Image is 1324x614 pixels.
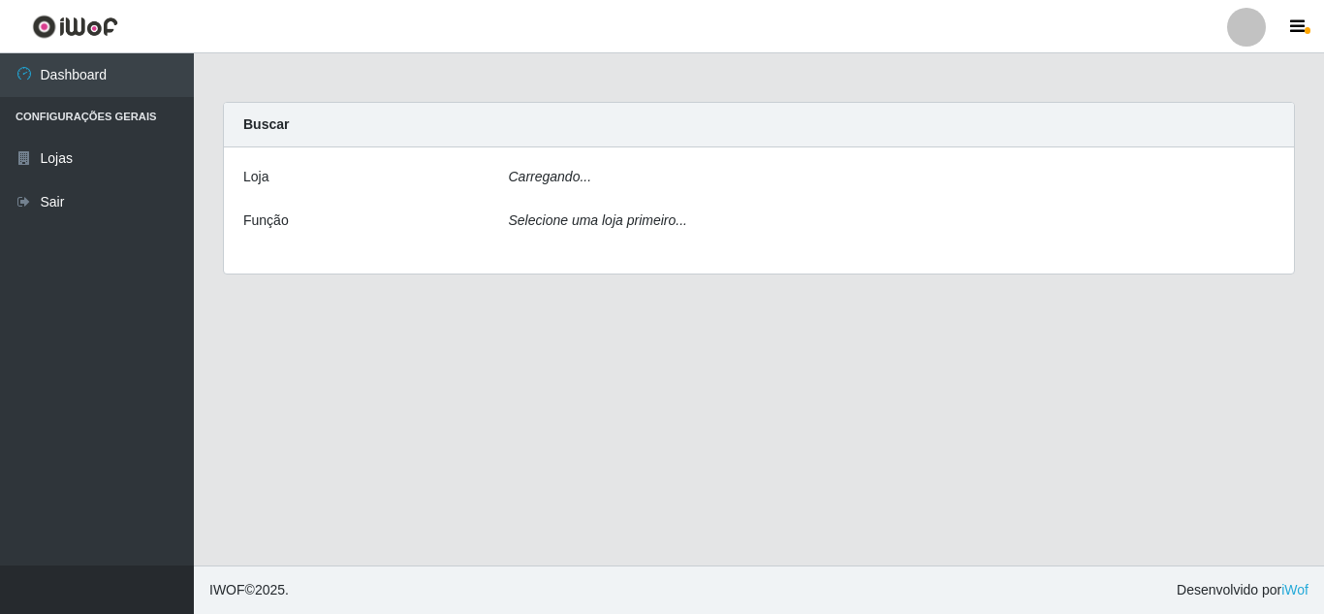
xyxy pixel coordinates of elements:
[209,580,289,600] span: © 2025 .
[32,15,118,39] img: CoreUI Logo
[509,169,592,184] i: Carregando...
[209,582,245,598] span: IWOF
[243,210,289,231] label: Função
[509,212,687,228] i: Selecione uma loja primeiro...
[1177,580,1308,600] span: Desenvolvido por
[243,167,268,187] label: Loja
[1281,582,1308,598] a: iWof
[243,116,289,132] strong: Buscar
